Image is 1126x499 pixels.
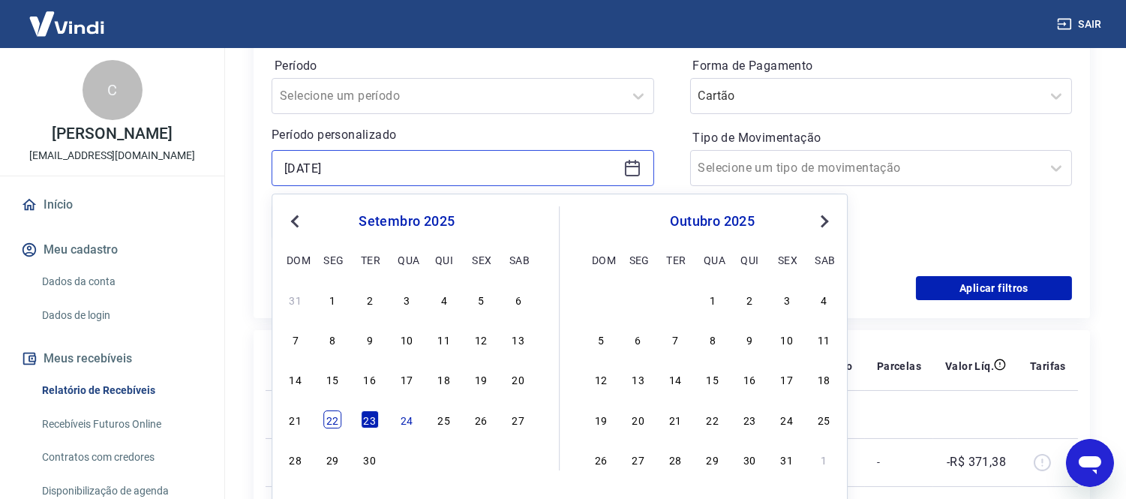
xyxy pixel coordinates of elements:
[323,251,341,269] div: seg
[590,212,835,230] div: outubro 2025
[592,330,610,348] div: Choose domingo, 5 de outubro de 2025
[435,251,453,269] div: qui
[275,57,651,75] label: Período
[1066,439,1114,487] iframe: Botão para abrir a janela de mensagens
[18,233,206,266] button: Meu cadastro
[778,450,796,468] div: Choose sexta-feira, 31 de outubro de 2025
[435,410,453,428] div: Choose quinta-feira, 25 de setembro de 2025
[287,290,305,308] div: Choose domingo, 31 de agosto de 2025
[1030,359,1066,374] p: Tarifas
[916,276,1072,300] button: Aplicar filtros
[815,290,833,308] div: Choose sábado, 4 de outubro de 2025
[877,455,921,470] p: -
[435,290,453,308] div: Choose quinta-feira, 4 de setembro de 2025
[398,251,416,269] div: qua
[509,371,527,389] div: Choose sábado, 20 de setembro de 2025
[815,371,833,389] div: Choose sábado, 18 de outubro de 2025
[815,450,833,468] div: Choose sábado, 1 de novembro de 2025
[778,251,796,269] div: sex
[323,371,341,389] div: Choose segunda-feira, 15 de setembro de 2025
[83,60,143,120] div: C
[629,290,647,308] div: Choose segunda-feira, 29 de setembro de 2025
[18,342,206,375] button: Meus recebíveis
[398,410,416,428] div: Choose quarta-feira, 24 de setembro de 2025
[286,212,304,230] button: Previous Month
[592,410,610,428] div: Choose domingo, 19 de outubro de 2025
[509,290,527,308] div: Choose sábado, 6 de setembro de 2025
[704,450,722,468] div: Choose quarta-feira, 29 de outubro de 2025
[666,410,684,428] div: Choose terça-feira, 21 de outubro de 2025
[666,251,684,269] div: ter
[36,409,206,440] a: Recebíveis Futuros Online
[287,450,305,468] div: Choose domingo, 28 de setembro de 2025
[287,251,305,269] div: dom
[740,330,758,348] div: Choose quinta-feira, 9 de outubro de 2025
[472,290,490,308] div: Choose sexta-feira, 5 de setembro de 2025
[323,290,341,308] div: Choose segunda-feira, 1 de setembro de 2025
[361,371,379,389] div: Choose terça-feira, 16 de setembro de 2025
[472,450,490,468] div: Choose sexta-feira, 3 de outubro de 2025
[740,371,758,389] div: Choose quinta-feira, 16 de outubro de 2025
[361,251,379,269] div: ter
[18,1,116,47] img: Vindi
[815,251,833,269] div: sab
[435,371,453,389] div: Choose quinta-feira, 18 de setembro de 2025
[287,371,305,389] div: Choose domingo, 14 de setembro de 2025
[629,410,647,428] div: Choose segunda-feira, 20 de outubro de 2025
[704,410,722,428] div: Choose quarta-feira, 22 de outubro de 2025
[629,251,647,269] div: seg
[590,288,835,470] div: month 2025-10
[18,188,206,221] a: Início
[877,359,921,374] p: Parcelas
[284,157,617,179] input: Data inicial
[778,290,796,308] div: Choose sexta-feira, 3 de outubro de 2025
[361,290,379,308] div: Choose terça-feira, 2 de setembro de 2025
[361,450,379,468] div: Choose terça-feira, 30 de setembro de 2025
[36,266,206,297] a: Dados da conta
[284,288,529,470] div: month 2025-09
[323,410,341,428] div: Choose segunda-feira, 22 de setembro de 2025
[704,290,722,308] div: Choose quarta-feira, 1 de outubro de 2025
[629,371,647,389] div: Choose segunda-feira, 13 de outubro de 2025
[287,330,305,348] div: Choose domingo, 7 de setembro de 2025
[36,442,206,473] a: Contratos com credores
[361,330,379,348] div: Choose terça-feira, 9 de setembro de 2025
[740,290,758,308] div: Choose quinta-feira, 2 de outubro de 2025
[666,371,684,389] div: Choose terça-feira, 14 de outubro de 2025
[472,410,490,428] div: Choose sexta-feira, 26 de setembro de 2025
[778,410,796,428] div: Choose sexta-feira, 24 de outubro de 2025
[36,375,206,406] a: Relatório de Recebíveis
[472,371,490,389] div: Choose sexta-feira, 19 de setembro de 2025
[815,410,833,428] div: Choose sábado, 25 de outubro de 2025
[592,251,610,269] div: dom
[740,251,758,269] div: qui
[815,330,833,348] div: Choose sábado, 11 de outubro de 2025
[287,410,305,428] div: Choose domingo, 21 de setembro de 2025
[778,330,796,348] div: Choose sexta-feira, 10 de outubro de 2025
[323,450,341,468] div: Choose segunda-feira, 29 de setembro de 2025
[472,330,490,348] div: Choose sexta-feira, 12 de setembro de 2025
[693,129,1070,147] label: Tipo de Movimentação
[398,371,416,389] div: Choose quarta-feira, 17 de setembro de 2025
[666,330,684,348] div: Choose terça-feira, 7 de outubro de 2025
[361,410,379,428] div: Choose terça-feira, 23 de setembro de 2025
[472,251,490,269] div: sex
[592,371,610,389] div: Choose domingo, 12 de outubro de 2025
[704,371,722,389] div: Choose quarta-feira, 15 de outubro de 2025
[629,450,647,468] div: Choose segunda-feira, 27 de outubro de 2025
[947,453,1006,471] p: -R$ 371,38
[435,450,453,468] div: Choose quinta-feira, 2 de outubro de 2025
[815,212,833,230] button: Next Month
[693,57,1070,75] label: Forma de Pagamento
[704,330,722,348] div: Choose quarta-feira, 8 de outubro de 2025
[398,290,416,308] div: Choose quarta-feira, 3 de setembro de 2025
[666,450,684,468] div: Choose terça-feira, 28 de outubro de 2025
[509,450,527,468] div: Choose sábado, 4 de outubro de 2025
[509,330,527,348] div: Choose sábado, 13 de setembro de 2025
[509,410,527,428] div: Choose sábado, 27 de setembro de 2025
[509,251,527,269] div: sab
[435,330,453,348] div: Choose quinta-feira, 11 de setembro de 2025
[398,330,416,348] div: Choose quarta-feira, 10 de setembro de 2025
[740,410,758,428] div: Choose quinta-feira, 23 de outubro de 2025
[36,300,206,331] a: Dados de login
